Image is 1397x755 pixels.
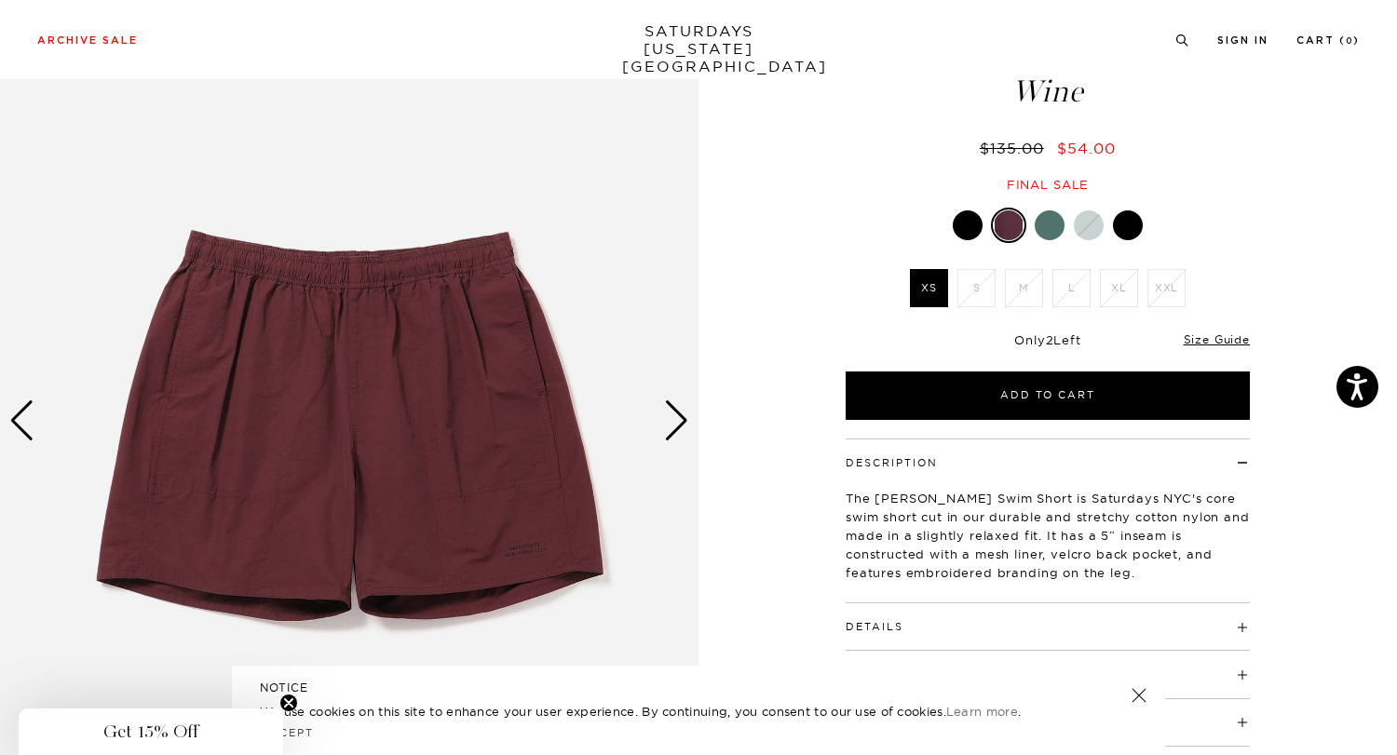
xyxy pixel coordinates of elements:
div: Only Left [846,332,1250,348]
a: Cart (0) [1296,35,1360,46]
div: Next slide [664,400,689,441]
h1: Talley Swim Short [843,41,1253,107]
button: Add to Cart [846,371,1250,420]
span: $54.00 [1057,139,1116,157]
small: 0 [1346,37,1353,46]
div: Final sale [843,177,1253,193]
p: We use cookies on this site to enhance your user experience. By continuing, you consent to our us... [260,702,1071,721]
label: XS [910,269,948,307]
button: Details [846,622,903,632]
button: Close teaser [279,694,298,712]
a: Accept [260,726,314,739]
a: Sign In [1217,35,1268,46]
button: Description [846,458,938,468]
span: 2 [1046,332,1054,347]
a: Size Guide [1184,332,1250,346]
a: Archive Sale [37,35,138,46]
a: SATURDAYS[US_STATE][GEOGRAPHIC_DATA] [622,22,776,75]
p: The [PERSON_NAME] Swim Short is Saturdays NYC's core swim short cut in our durable and stretchy c... [846,489,1250,582]
del: $135.00 [980,139,1051,157]
a: Learn more [946,704,1018,719]
div: Get 15% OffClose teaser [19,708,283,755]
span: Get 15% Off [103,721,198,743]
div: Previous slide [9,400,34,441]
span: Wine [843,76,1253,107]
h5: NOTICE [260,680,1137,696]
